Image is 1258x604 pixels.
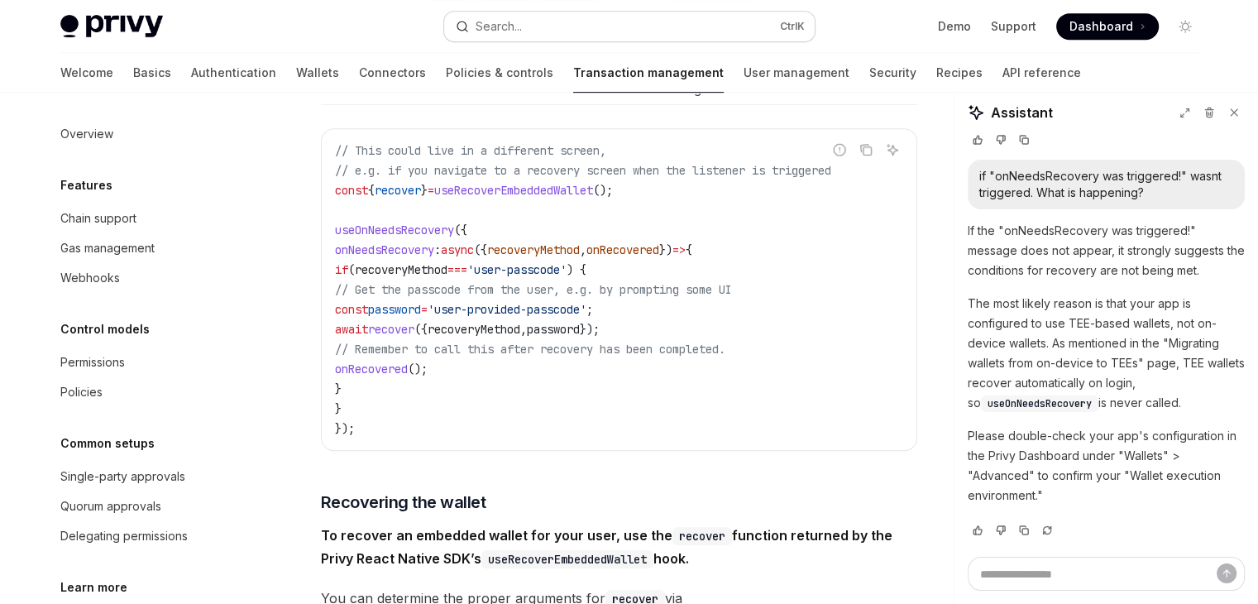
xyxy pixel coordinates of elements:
[60,496,161,516] div: Quorum approvals
[60,319,150,339] h5: Control models
[60,238,155,258] div: Gas management
[855,139,877,161] button: Copy the contents from the code block
[414,322,428,337] span: ({
[580,322,600,337] span: });
[60,467,185,487] div: Single-party approvals
[47,462,259,491] a: Single-party approvals
[348,262,355,277] span: (
[335,242,434,257] span: onNeedsRecovery
[1014,522,1034,539] button: Copy chat response
[586,242,659,257] span: onRecovered
[60,124,113,144] div: Overview
[359,53,426,93] a: Connectors
[335,262,348,277] span: if
[474,242,487,257] span: ({
[355,262,447,277] span: recoveryMethod
[321,527,892,567] strong: To recover an embedded wallet for your user, use the function returned by the Privy React Native ...
[1172,13,1198,40] button: Toggle dark mode
[780,20,805,33] span: Ctrl K
[421,302,428,317] span: =
[580,242,586,257] span: ,
[936,53,983,93] a: Recipes
[335,421,355,436] span: });
[60,382,103,402] div: Policies
[829,139,850,161] button: Report incorrect code
[47,348,259,377] a: Permissions
[672,527,732,545] code: recover
[1002,53,1081,93] a: API reference
[47,491,259,521] a: Quorum approvals
[191,53,276,93] a: Authentication
[968,426,1245,506] p: Please double-check your app's configuration in the Privy Dashboard under "Wallets" > "Advanced" ...
[938,18,971,35] a: Demo
[467,262,567,277] span: 'user-passcode'
[444,12,815,41] button: Search...CtrlK
[428,183,434,198] span: =
[487,242,580,257] span: recoveryMethod
[1056,13,1159,40] a: Dashboard
[686,242,692,257] span: {
[335,362,408,376] span: onRecovered
[869,53,916,93] a: Security
[60,526,188,546] div: Delegating permissions
[991,132,1011,148] button: Vote that response was not good
[60,175,112,195] h5: Features
[428,302,586,317] span: 'user-provided-passcode'
[968,522,988,539] button: Vote that response was good
[968,557,1245,592] textarea: Ask a question...
[47,204,259,233] a: Chain support
[335,183,368,198] span: const
[47,263,259,293] a: Webhooks
[476,17,522,36] div: Search...
[1014,132,1034,148] button: Copy chat response
[593,183,613,198] span: ();
[991,103,1053,122] span: Assistant
[446,53,553,93] a: Policies & controls
[368,322,414,337] span: recover
[60,434,155,453] h5: Common setups
[335,143,606,158] span: // This could live in a different screen,
[882,139,903,161] button: Ask AI
[434,183,593,198] span: useRecoverEmbeddedWallet
[335,223,454,237] span: useOnNeedsRecovery
[60,268,120,288] div: Webhooks
[659,242,672,257] span: })
[368,183,375,198] span: {
[428,322,520,337] span: recoveryMethod
[60,15,163,38] img: light logo
[744,53,849,93] a: User management
[979,168,1233,201] div: if "onNeedsRecovery was triggered!" wasnt triggered. What is happening?
[1037,522,1057,539] button: Reload last chat
[60,53,113,93] a: Welcome
[321,491,486,514] span: Recovering the wallet
[968,132,988,148] button: Vote that response was good
[335,401,342,416] span: }
[586,302,593,317] span: ;
[47,119,259,149] a: Overview
[335,322,368,337] span: await
[447,262,467,277] span: ===
[567,262,586,277] span: ) {
[573,53,724,93] a: Transaction management
[968,221,1245,280] p: If the "onNeedsRecovery was triggered!" message does not appear, it strongly suggests the conditi...
[47,233,259,263] a: Gas management
[968,294,1245,413] p: The most likely reason is that your app is configured to use TEE-based wallets, not on-device wal...
[335,282,732,297] span: // Get the passcode from the user, e.g. by prompting some UI
[434,242,441,257] span: :
[527,322,580,337] span: password
[47,521,259,551] a: Delegating permissions
[335,163,831,178] span: // e.g. if you navigate to a recovery screen when the listener is triggered
[672,242,686,257] span: =>
[408,362,428,376] span: ();
[47,377,259,407] a: Policies
[335,342,725,357] span: // Remember to call this after recovery has been completed.
[60,352,125,372] div: Permissions
[335,302,368,317] span: const
[988,397,1092,410] span: useOnNeedsRecovery
[1217,563,1236,583] button: Send message
[441,242,474,257] span: async
[421,183,428,198] span: }
[335,381,342,396] span: }
[454,223,467,237] span: ({
[520,322,527,337] span: ,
